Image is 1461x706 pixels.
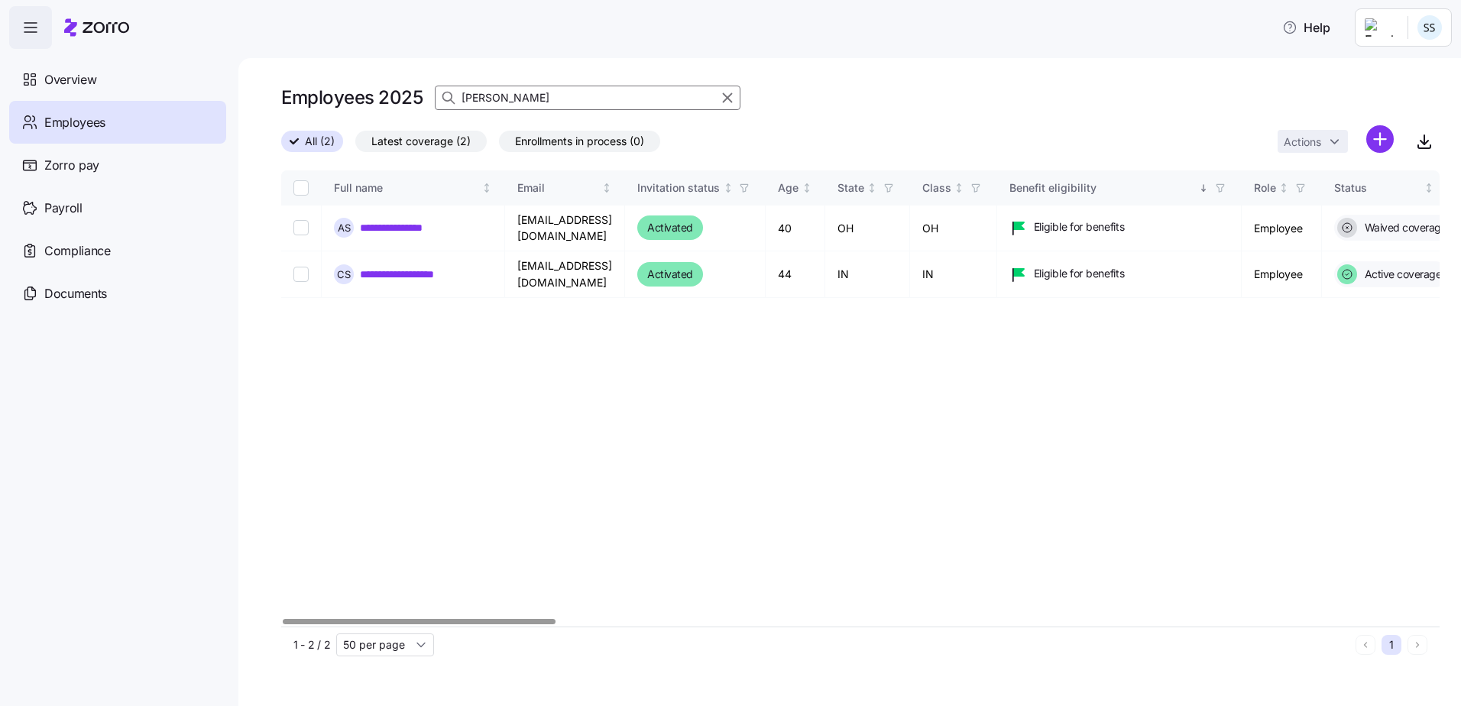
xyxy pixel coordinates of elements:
[825,170,910,206] th: StateNot sorted
[293,180,309,196] input: Select all records
[637,180,720,196] div: Invitation status
[1278,130,1348,153] button: Actions
[1198,183,1209,193] div: Sorted descending
[9,144,226,186] a: Zorro pay
[9,58,226,101] a: Overview
[481,183,492,193] div: Not sorted
[910,170,997,206] th: ClassNot sorted
[802,183,812,193] div: Not sorted
[44,241,111,261] span: Compliance
[766,170,825,206] th: AgeNot sorted
[1365,18,1395,37] img: Employer logo
[1270,12,1343,43] button: Help
[1242,251,1322,298] td: Employee
[305,131,335,151] span: All (2)
[505,251,625,298] td: [EMAIL_ADDRESS][DOMAIN_NAME]
[825,206,910,251] td: OH
[997,170,1242,206] th: Benefit eligibilitySorted descending
[922,180,951,196] div: Class
[1382,635,1401,655] button: 1
[766,251,825,298] td: 44
[281,86,423,109] h1: Employees 2025
[825,251,910,298] td: IN
[44,199,83,218] span: Payroll
[601,183,612,193] div: Not sorted
[910,251,997,298] td: IN
[1424,183,1434,193] div: Not sorted
[1408,635,1427,655] button: Next page
[517,180,599,196] div: Email
[1282,18,1330,37] span: Help
[1360,220,1447,235] span: Waived coverage
[44,284,107,303] span: Documents
[867,183,877,193] div: Not sorted
[625,170,766,206] th: Invitation statusNot sorted
[1366,125,1394,153] svg: add icon
[837,180,864,196] div: State
[778,180,799,196] div: Age
[435,86,740,110] input: Search Employees
[371,131,471,151] span: Latest coverage (2)
[515,131,644,151] span: Enrollments in process (0)
[505,170,625,206] th: EmailNot sorted
[338,223,351,233] span: A S
[44,156,99,175] span: Zorro pay
[766,206,825,251] td: 40
[723,183,734,193] div: Not sorted
[9,272,226,315] a: Documents
[1356,635,1375,655] button: Previous page
[9,186,226,229] a: Payroll
[293,637,330,653] span: 1 - 2 / 2
[1242,170,1322,206] th: RoleNot sorted
[322,170,505,206] th: Full nameNot sorted
[910,206,997,251] td: OH
[1009,180,1196,196] div: Benefit eligibility
[954,183,964,193] div: Not sorted
[44,70,96,89] span: Overview
[1360,267,1442,282] span: Active coverage
[334,180,479,196] div: Full name
[337,270,351,280] span: C S
[9,229,226,272] a: Compliance
[1278,183,1289,193] div: Not sorted
[647,219,693,237] span: Activated
[505,206,625,251] td: [EMAIL_ADDRESS][DOMAIN_NAME]
[293,267,309,282] input: Select record 2
[44,113,105,132] span: Employees
[1417,15,1442,40] img: b3a65cbeab486ed89755b86cd886e362
[1254,180,1276,196] div: Role
[1284,137,1321,147] span: Actions
[1034,219,1125,235] span: Eligible for benefits
[1034,266,1125,281] span: Eligible for benefits
[647,265,693,283] span: Activated
[1334,180,1421,196] div: Status
[9,101,226,144] a: Employees
[1242,206,1322,251] td: Employee
[293,220,309,235] input: Select record 1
